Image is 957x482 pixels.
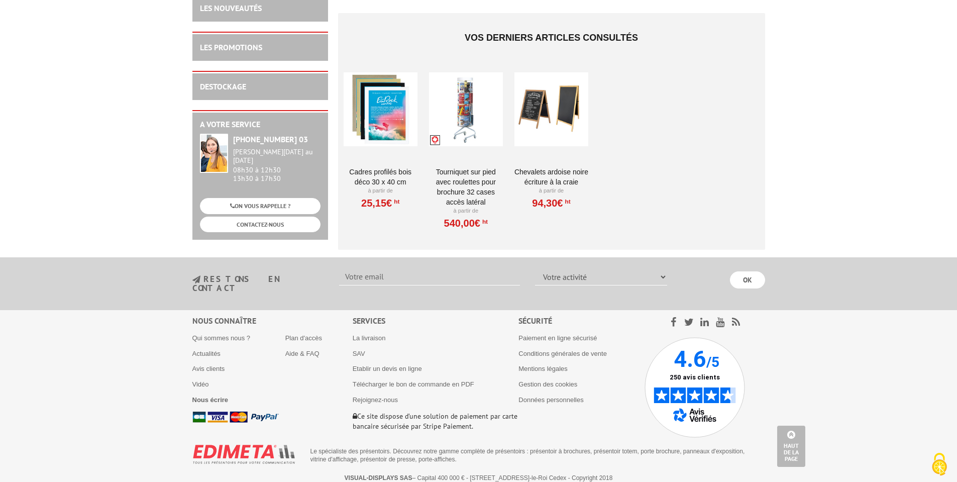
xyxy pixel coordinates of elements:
a: Télécharger le bon de commande en PDF [353,380,474,388]
span: Vos derniers articles consultés [465,33,638,43]
div: 08h30 à 12h30 13h30 à 17h30 [233,148,321,182]
a: Cadres Profilés Bois Déco 30 x 40 cm [344,167,417,187]
a: 94,30€HT [532,200,570,206]
a: LES NOUVEAUTÉS [200,3,262,13]
a: Plan d'accès [285,334,322,342]
a: Actualités [192,350,221,357]
a: Qui sommes nous ? [192,334,251,342]
input: Votre email [339,268,520,285]
a: Avis clients [192,365,225,372]
a: 540,00€HT [444,220,488,226]
img: Cookies (fenêtre modale) [927,452,952,477]
h2: A votre service [200,120,321,129]
div: [PERSON_NAME][DATE] au [DATE] [233,148,321,165]
a: Vidéo [192,380,209,388]
p: Ce site dispose d’une solution de paiement par carte bancaire sécurisée par Stripe Paiement. [353,411,519,431]
sup: HT [392,198,399,205]
a: 25,15€HT [361,200,399,206]
img: Avis Vérifiés - 4.6 sur 5 - 250 avis clients [645,337,745,438]
p: À partir de [514,187,588,195]
div: Nous connaître [192,315,353,327]
a: Mentions légales [518,365,568,372]
p: À partir de [429,207,503,215]
h3: restons en contact [192,275,325,293]
strong: [PHONE_NUMBER] 03 [233,134,308,144]
p: À partir de [344,187,417,195]
p: Le spécialiste des présentoirs. Découvrez notre gamme complète de présentoirs : présentoir à broc... [310,447,758,463]
a: Gestion des cookies [518,380,577,388]
p: – Capital 400 000 € - [STREET_ADDRESS]-le-Roi Cedex - Copyright 2018 [201,474,756,481]
a: LES PROMOTIONS [200,42,262,52]
a: DESTOCKAGE [200,81,246,91]
a: Chevalets Ardoise Noire écriture à la craie [514,167,588,187]
sup: HT [480,218,488,225]
a: Haut de la page [777,426,805,467]
a: Aide & FAQ [285,350,320,357]
div: Services [353,315,519,327]
a: Conditions générales de vente [518,350,607,357]
a: Paiement en ligne sécurisé [518,334,597,342]
a: Tourniquet sur pied avec roulettes pour brochure 32 cases accès latéral [429,167,503,207]
a: Nous écrire [192,396,229,404]
input: OK [730,271,765,288]
a: Rejoignez-nous [353,396,398,404]
a: ON VOUS RAPPELLE ? [200,198,321,214]
a: Etablir un devis en ligne [353,365,422,372]
a: SAV [353,350,365,357]
a: La livraison [353,334,386,342]
img: widget-service.jpg [200,134,228,173]
a: CONTACTEZ-NOUS [200,217,321,232]
a: Données personnelles [518,396,583,404]
img: newsletter.jpg [192,275,200,284]
button: Cookies (fenêtre modale) [922,448,957,482]
div: Sécurité [518,315,645,327]
strong: VISUAL-DISPLAYS SAS [345,474,412,481]
sup: HT [563,198,571,205]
